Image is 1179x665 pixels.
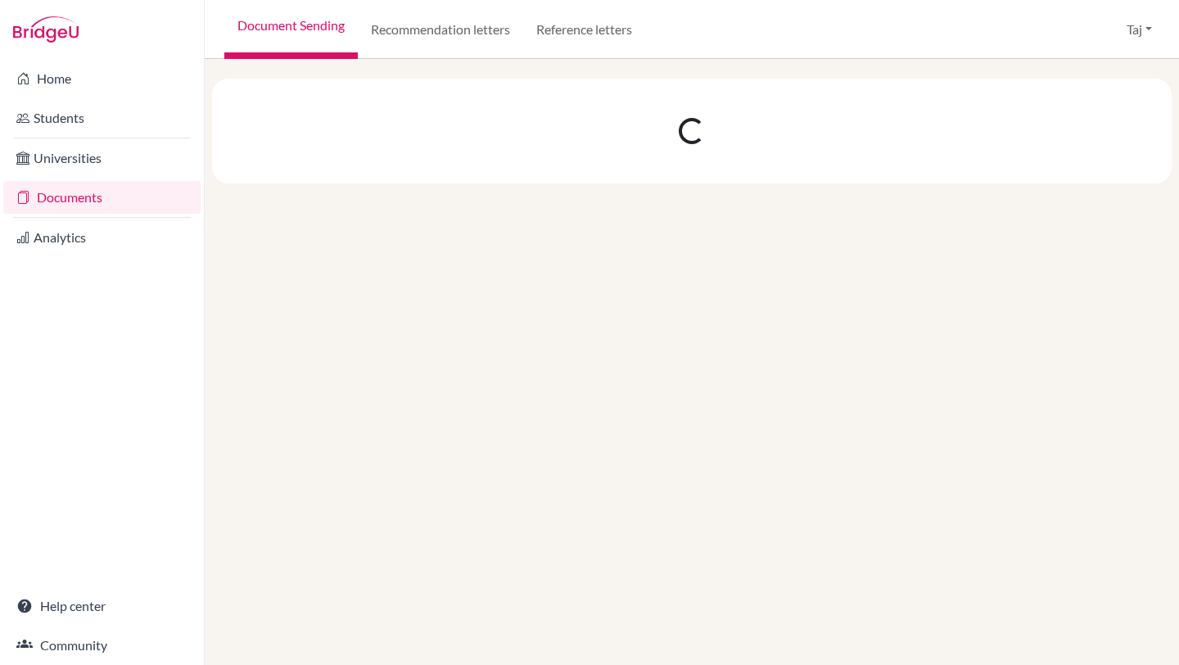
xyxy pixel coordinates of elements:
img: Bridge-U [13,16,79,43]
a: Universities [3,142,201,174]
a: Students [3,102,201,134]
a: Analytics [3,221,201,254]
a: Home [3,62,201,95]
a: Community [3,629,201,662]
button: Taj [1119,14,1159,45]
a: Help center [3,590,201,622]
a: Documents [3,181,201,214]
